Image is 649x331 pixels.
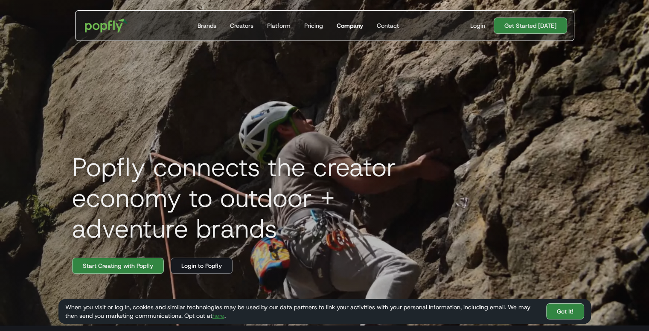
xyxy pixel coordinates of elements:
[212,312,224,319] a: here
[333,11,367,41] a: Company
[467,21,489,30] a: Login
[65,303,539,320] div: When you visit or log in, cookies and similar technologies may be used by our data partners to li...
[373,11,402,41] a: Contact
[230,21,253,30] div: Creators
[72,258,164,274] a: Start Creating with Popfly
[470,21,485,30] div: Login
[494,17,567,34] a: Get Started [DATE]
[304,21,323,30] div: Pricing
[65,152,449,244] h1: Popfly connects the creator economy to outdoor + adventure brands
[194,11,220,41] a: Brands
[171,258,233,274] a: Login to Popfly
[227,11,257,41] a: Creators
[267,21,291,30] div: Platform
[546,303,584,319] a: Got It!
[264,11,294,41] a: Platform
[377,21,399,30] div: Contact
[79,13,134,38] a: home
[198,21,216,30] div: Brands
[337,21,363,30] div: Company
[301,11,326,41] a: Pricing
